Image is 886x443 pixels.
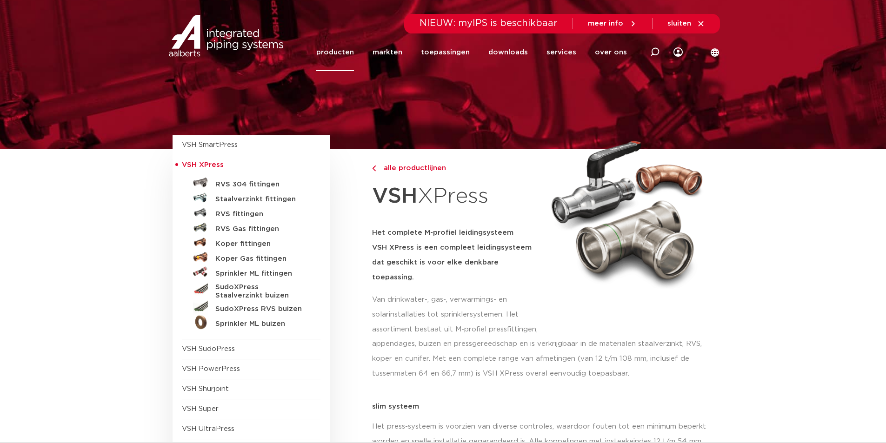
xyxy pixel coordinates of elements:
a: Staalverzinkt fittingen [182,190,320,205]
a: over ons [595,33,627,71]
a: downloads [488,33,528,71]
a: VSH SudoPress [182,345,235,352]
a: SudoXPress RVS buizen [182,300,320,315]
a: Koper fittingen [182,235,320,250]
a: RVS 304 fittingen [182,175,320,190]
nav: Menu [316,33,627,71]
a: producten [316,33,354,71]
a: sluiten [667,20,705,28]
h5: RVS fittingen [215,210,307,218]
div: my IPS [673,33,683,71]
p: appendages, buizen en pressgereedschap en is verkrijgbaar in de materialen staalverzinkt, RVS, ko... [372,337,714,381]
h5: RVS 304 fittingen [215,180,307,189]
h5: Sprinkler ML fittingen [215,270,307,278]
p: Van drinkwater-, gas-, verwarmings- en solarinstallaties tot sprinklersystemen. Het assortiment b... [372,292,540,337]
a: RVS fittingen [182,205,320,220]
a: VSH PowerPress [182,365,240,372]
span: alle productlijnen [378,165,446,172]
a: toepassingen [421,33,470,71]
span: sluiten [667,20,691,27]
span: VSH XPress [182,161,224,168]
h5: Sprinkler ML buizen [215,320,307,328]
h5: Koper fittingen [215,240,307,248]
span: NIEUW: myIPS is beschikbaar [420,19,558,28]
h5: SudoXPress Staalverzinkt buizen [215,283,307,300]
span: meer info [588,20,623,27]
a: VSH SmartPress [182,141,238,148]
h5: Koper Gas fittingen [215,255,307,263]
a: Sprinkler ML buizen [182,315,320,330]
a: VSH Super [182,405,219,412]
a: meer info [588,20,637,28]
h5: Het complete M-profiel leidingsysteem VSH XPress is een compleet leidingsysteem dat geschikt is v... [372,225,540,285]
strong: VSH [372,185,418,207]
a: alle productlijnen [372,163,540,174]
h1: XPress [372,179,540,214]
a: services [546,33,576,71]
a: Koper Gas fittingen [182,250,320,264]
img: chevron-right.svg [372,165,376,172]
h5: SudoXPress RVS buizen [215,305,307,313]
a: RVS Gas fittingen [182,220,320,235]
a: VSH Shurjoint [182,385,229,392]
h5: Staalverzinkt fittingen [215,195,307,204]
h5: RVS Gas fittingen [215,225,307,233]
a: markten [373,33,402,71]
p: slim systeem [372,403,714,410]
a: VSH UltraPress [182,425,234,432]
a: Sprinkler ML fittingen [182,264,320,279]
a: SudoXPress Staalverzinkt buizen [182,279,320,300]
